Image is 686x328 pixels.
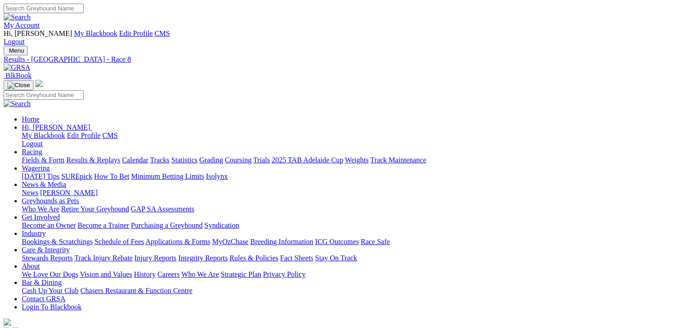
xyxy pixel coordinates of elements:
a: Syndication [204,221,239,229]
div: About [22,270,682,279]
button: Toggle navigation [4,46,28,55]
a: Results - [GEOGRAPHIC_DATA] - Race 8 [4,55,682,64]
a: Hi, [PERSON_NAME] [22,123,92,131]
a: Get Involved [22,213,60,221]
a: Who We Are [181,270,219,278]
a: News & Media [22,181,66,188]
img: logo-grsa-white.png [35,80,43,87]
a: ICG Outcomes [315,238,359,245]
a: Careers [157,270,180,278]
a: CMS [102,132,118,139]
span: Hi, [PERSON_NAME] [4,29,72,37]
a: My Account [4,21,40,29]
a: Rules & Policies [229,254,278,262]
a: Care & Integrity [22,246,70,254]
a: Weights [345,156,369,164]
a: Edit Profile [119,29,153,37]
a: Bookings & Scratchings [22,238,92,245]
a: Schedule of Fees [94,238,144,245]
a: Chasers Restaurant & Function Centre [80,287,192,294]
div: My Account [4,29,682,46]
div: Industry [22,238,682,246]
a: Breeding Information [250,238,313,245]
a: Track Maintenance [370,156,426,164]
a: Applications & Forms [146,238,210,245]
img: logo-grsa-white.png [4,318,11,326]
a: Become a Trainer [78,221,129,229]
span: Menu [9,47,24,54]
a: Calendar [122,156,148,164]
a: Strategic Plan [221,270,261,278]
a: Logout [4,38,24,45]
a: Coursing [225,156,252,164]
img: Search [4,100,31,108]
div: Wagering [22,172,682,181]
a: 2025 TAB Adelaide Cup [272,156,343,164]
a: Privacy Policy [263,270,306,278]
a: Cash Up Your Club [22,287,78,294]
a: GAP SA Assessments [131,205,195,213]
a: Contact GRSA [22,295,65,303]
a: Stewards Reports [22,254,73,262]
img: GRSA [4,64,30,72]
a: Track Injury Rebate [74,254,132,262]
a: Bar & Dining [22,279,62,286]
a: Results & Replays [66,156,120,164]
a: Stay On Track [315,254,357,262]
a: Integrity Reports [178,254,228,262]
a: Minimum Betting Limits [131,172,204,180]
a: SUREpick [61,172,92,180]
a: How To Bet [94,172,130,180]
a: Industry [22,230,46,237]
a: Retire Your Greyhound [61,205,129,213]
a: Race Safe [360,238,389,245]
span: Hi, [PERSON_NAME] [22,123,90,131]
div: Hi, [PERSON_NAME] [22,132,682,148]
a: Purchasing a Greyhound [131,221,203,229]
a: Become an Owner [22,221,76,229]
a: Login To Blackbook [22,303,82,311]
a: Wagering [22,164,50,172]
a: MyOzChase [212,238,248,245]
a: Fact Sheets [280,254,313,262]
a: [DATE] Tips [22,172,59,180]
div: Care & Integrity [22,254,682,262]
a: CMS [155,29,170,37]
a: Home [22,115,39,123]
a: We Love Our Dogs [22,270,78,278]
a: Isolynx [206,172,228,180]
div: Bar & Dining [22,287,682,295]
a: My Blackbook [22,132,65,139]
a: Grading [199,156,223,164]
a: Vision and Values [80,270,132,278]
img: Search [4,13,31,21]
a: Tracks [150,156,170,164]
a: News [22,189,38,196]
button: Toggle navigation [4,80,34,90]
a: Who We Are [22,205,59,213]
a: Greyhounds as Pets [22,197,79,205]
a: Fields & Form [22,156,64,164]
a: Logout [22,140,43,147]
div: Get Involved [22,221,682,230]
a: BlkBook [4,72,32,79]
a: About [22,262,40,270]
a: Injury Reports [134,254,176,262]
a: Edit Profile [67,132,101,139]
input: Search [4,4,84,13]
img: Close [7,82,30,89]
input: Search [4,90,84,100]
a: History [134,270,156,278]
a: My Blackbook [74,29,117,37]
div: News & Media [22,189,682,197]
a: Trials [253,156,270,164]
a: [PERSON_NAME] [40,189,97,196]
span: BlkBook [5,72,32,79]
a: Racing [22,148,42,156]
a: Statistics [171,156,198,164]
div: Greyhounds as Pets [22,205,682,213]
div: Racing [22,156,682,164]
